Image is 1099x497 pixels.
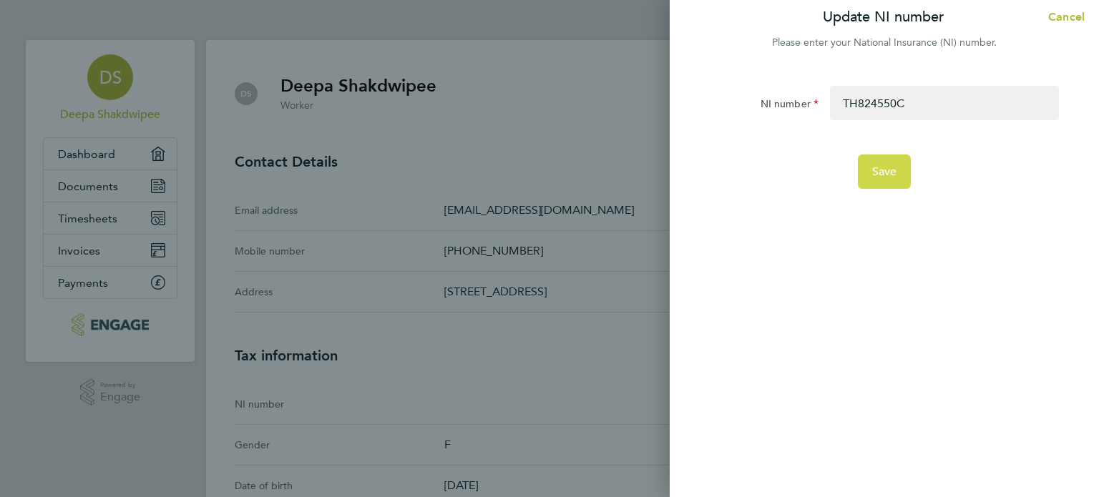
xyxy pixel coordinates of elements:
button: Save [858,154,912,189]
button: Cancel [1025,3,1099,31]
span: Save [872,164,897,179]
p: Update NI number [823,7,944,27]
label: NI number [761,97,819,114]
span: Cancel [1044,10,1085,24]
div: Please enter your National Insurance (NI) number. [670,34,1099,51]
